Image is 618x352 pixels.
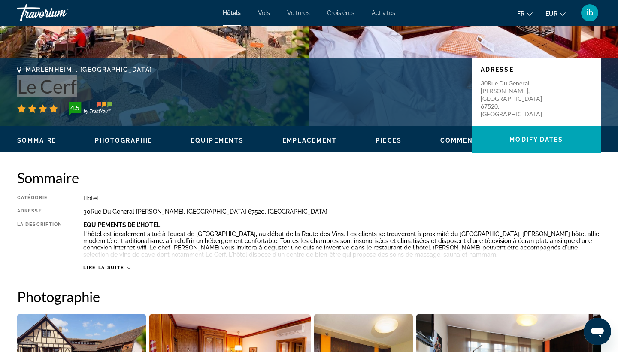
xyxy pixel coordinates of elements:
[17,195,62,202] div: Catégorie
[95,137,152,144] span: Photographie
[17,137,56,144] span: Sommaire
[282,137,337,144] button: Emplacement
[545,10,557,17] span: EUR
[83,264,131,271] button: Lire la suite
[17,288,601,305] h2: Photographie
[579,4,601,22] button: User Menu
[17,208,62,215] div: Adresse
[481,79,549,118] p: 30Rue Du General [PERSON_NAME], [GEOGRAPHIC_DATA] 67520, [GEOGRAPHIC_DATA]
[584,318,611,345] iframe: Bouton de lancement de la fenêtre de messagerie
[66,103,83,113] div: 4.5
[83,222,160,228] b: Équipements De L'hôtel
[83,208,601,215] div: 30Rue Du General [PERSON_NAME], [GEOGRAPHIC_DATA] 67520, [GEOGRAPHIC_DATA]
[17,222,62,260] div: La description
[17,169,601,186] h2: Sommaire
[517,10,524,17] span: fr
[481,66,592,73] p: Adresse
[26,66,152,73] span: Marlenheim, , [GEOGRAPHIC_DATA]
[587,9,593,17] span: ib
[191,137,244,144] button: Équipements
[287,9,310,16] a: Voitures
[95,137,152,144] button: Photographie
[191,137,244,144] span: Équipements
[376,137,402,144] span: Pièces
[17,137,56,144] button: Sommaire
[376,137,402,144] button: Pièces
[327,9,354,16] a: Croisières
[372,9,395,16] a: Activités
[83,231,601,258] p: L'hôtel est idéalement situé à l'ouest de [GEOGRAPHIC_DATA], au début de la Route des Vins. Les c...
[545,7,566,20] button: Change currency
[509,136,563,143] span: Modify Dates
[223,9,241,16] a: Hôtels
[17,2,103,24] a: Travorium
[282,137,337,144] span: Emplacement
[472,126,601,153] button: Modify Dates
[69,102,112,115] img: TrustYou guest rating badge
[83,265,124,270] span: Lire la suite
[440,137,499,144] button: Commentaires
[440,137,499,144] span: Commentaires
[258,9,270,16] a: Vols
[17,75,463,97] h1: Le Cerf
[83,195,601,202] div: Hotel
[517,7,533,20] button: Change language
